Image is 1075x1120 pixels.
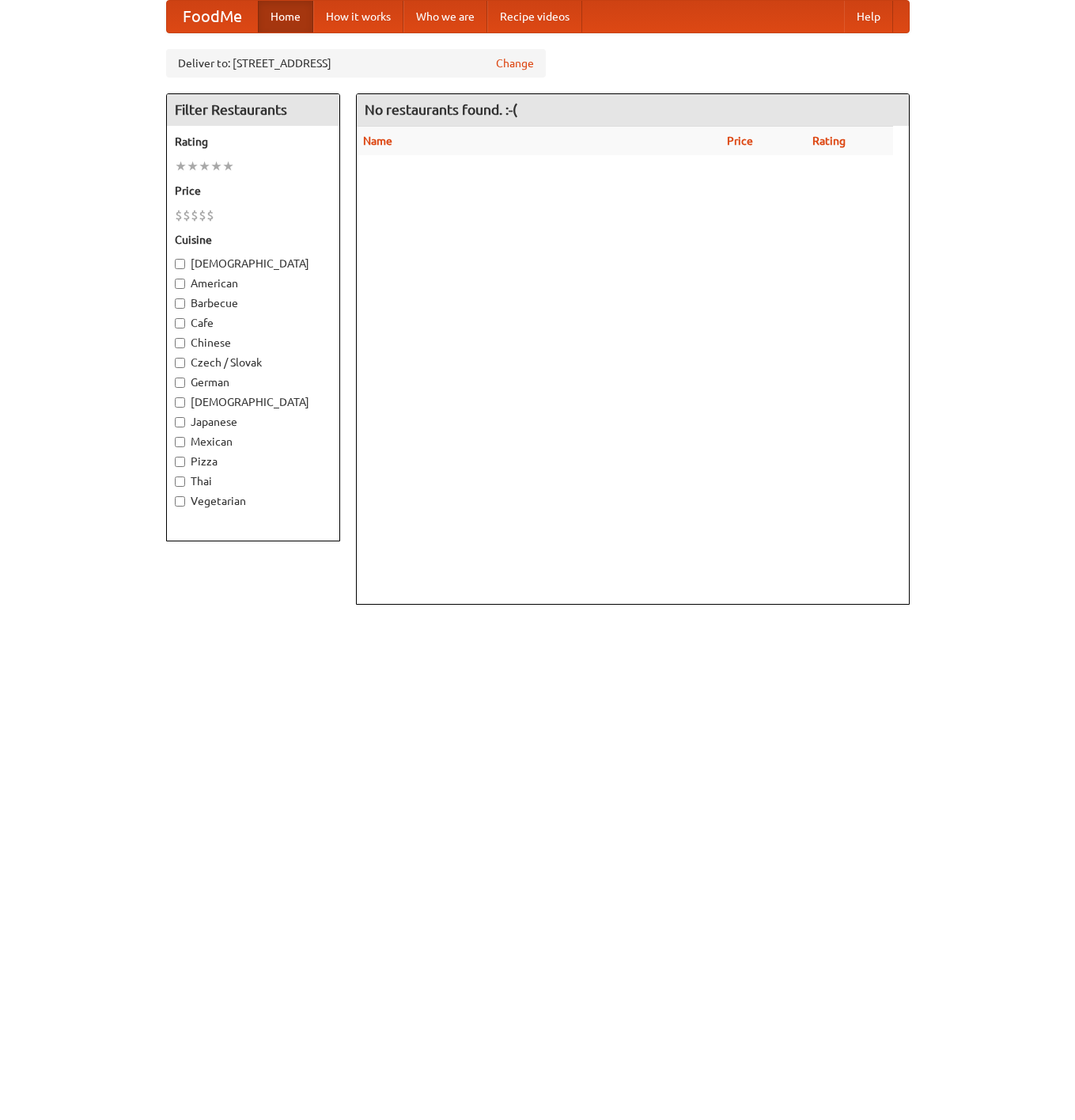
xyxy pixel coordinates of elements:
[175,134,331,150] h5: Rating
[363,135,392,147] a: Name
[175,355,331,370] label: Czech / Slovak
[175,417,185,427] input: Japanese
[175,437,185,447] input: Mexican
[175,158,187,175] li: ★
[167,1,258,32] a: FoodMe
[206,207,214,224] li: $
[175,256,331,271] label: [DEMOGRAPHIC_DATA]
[175,434,331,450] label: Mexican
[191,207,199,224] li: $
[175,279,185,289] input: American
[175,338,185,348] input: Chinese
[496,55,534,71] a: Change
[183,207,191,224] li: $
[487,1,582,32] a: Recipe videos
[365,102,517,117] ng-pluralize: No restaurants found. :-(
[175,298,185,309] input: Barbecue
[403,1,487,32] a: Who we are
[175,457,185,467] input: Pizza
[844,1,893,32] a: Help
[175,394,331,410] label: [DEMOGRAPHIC_DATA]
[175,232,331,248] h5: Cuisine
[175,374,331,390] label: German
[313,1,403,32] a: How it works
[175,493,331,509] label: Vegetarian
[167,94,339,126] h4: Filter Restaurants
[175,183,331,199] h5: Price
[175,397,185,408] input: [DEMOGRAPHIC_DATA]
[175,207,183,224] li: $
[175,496,185,507] input: Vegetarian
[175,315,331,331] label: Cafe
[199,158,210,175] li: ★
[210,158,222,175] li: ★
[175,378,185,388] input: German
[175,295,331,311] label: Barbecue
[175,473,331,489] label: Thai
[222,158,234,175] li: ★
[175,259,185,269] input: [DEMOGRAPHIC_DATA]
[175,318,185,328] input: Cafe
[175,335,331,351] label: Chinese
[727,135,753,147] a: Price
[812,135,846,147] a: Rating
[175,414,331,430] label: Japanese
[166,49,546,78] div: Deliver to: [STREET_ADDRESS]
[199,207,206,224] li: $
[258,1,313,32] a: Home
[175,476,185,487] input: Thai
[175,454,331,469] label: Pizza
[187,158,199,175] li: ★
[175,275,331,291] label: American
[175,358,185,368] input: Czech / Slovak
